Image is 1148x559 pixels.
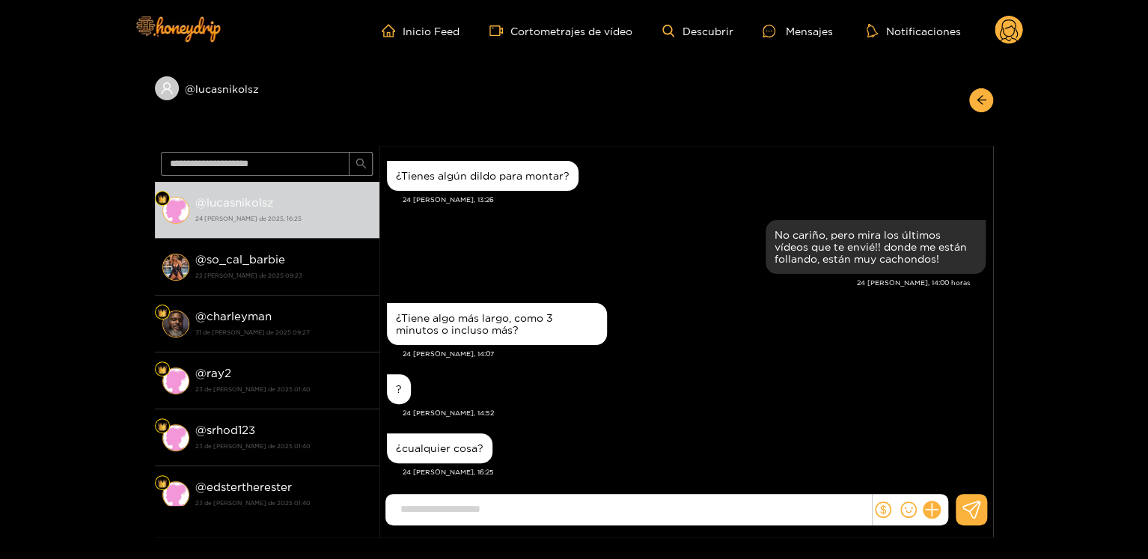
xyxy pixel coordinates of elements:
font: 24 [PERSON_NAME], 13:26 [403,196,494,204]
font: ¿Tienes algún dildo para montar? [396,170,570,181]
div: 24 de agosto, 14:00 horas [766,220,986,274]
button: dólar [872,498,894,521]
font: 31 de [PERSON_NAME] de 2025 09:27 [195,329,310,335]
font: 23 de [PERSON_NAME] de 2025 01:40 [195,500,311,506]
div: @lucasnikolsz​ [155,76,379,123]
img: conversación [162,424,189,451]
font: @lucasnikolsz [195,196,273,209]
font: 23 de [PERSON_NAME] de 2025 01:40 [195,443,311,449]
span: dólar [875,501,891,518]
button: buscar [349,152,373,176]
span: hogar [382,24,403,37]
img: conversación [162,367,189,394]
font: Cortometrajes de vídeo [510,25,632,37]
font: @charleyman [195,310,272,323]
span: usuario [160,82,174,95]
font: ¿cualquier cosa? [396,442,483,453]
button: flecha izquierda [969,88,993,112]
font: Descubrir [682,25,733,37]
img: conversación [162,311,189,337]
img: Nivel de ventilador [158,479,167,488]
img: Nivel de ventilador [158,308,167,317]
a: Inicio Feed [382,24,459,37]
font: Notificaciones [885,25,960,37]
font: @lucasnikolsz [185,83,259,94]
font: 24 [PERSON_NAME], 14:52 [403,409,494,417]
a: Descubrir [662,25,733,37]
font: @ [195,253,207,266]
div: 24 de agosto, 13:26 [387,161,578,191]
img: conversación [162,197,189,224]
font: 24 [PERSON_NAME] de 2025, 16:25 [195,216,302,222]
a: Cortometrajes de vídeo [489,24,632,37]
font: ray2 [207,367,231,379]
font: 22 [PERSON_NAME] de 2025 09:23 [195,272,302,278]
font: srhod123 [207,424,255,436]
font: No cariño, pero mira los últimos vídeos que te envié!! donde me están follando, están muy cachondos! [775,229,967,264]
img: conversación [162,481,189,508]
img: Nivel de ventilador [158,422,167,431]
span: flecha izquierda [976,94,987,107]
span: buscar [355,158,367,171]
font: ¿Tiene algo más largo, como 3 minutos o incluso más? [396,312,553,335]
div: 24 de agosto, 14:52 [387,374,411,404]
span: cámara de vídeo [489,24,510,37]
img: conversación [162,254,189,281]
font: @ [195,367,207,379]
font: Mensajes [785,25,832,37]
font: 24 [PERSON_NAME], 14:07 [403,350,494,358]
font: @ [195,424,207,436]
font: @edstertherester [195,480,292,493]
font: 23 de [PERSON_NAME] de 2025 01:40 [195,386,311,392]
div: 24 de agosto, 14:07 [387,303,607,345]
img: Nivel de ventilador [158,365,167,374]
span: sonrisa [900,501,917,518]
div: 24 de agosto, 16:25 [387,433,492,463]
font: so_cal_barbie [207,253,285,266]
font: 24 [PERSON_NAME], 16:25 [403,468,494,476]
button: Notificaciones [862,23,965,38]
img: Nivel de ventilador [158,195,167,204]
font: Inicio Feed [403,25,459,37]
font: 24 [PERSON_NAME], 14:00 horas [857,279,970,287]
font: ? [396,383,402,394]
